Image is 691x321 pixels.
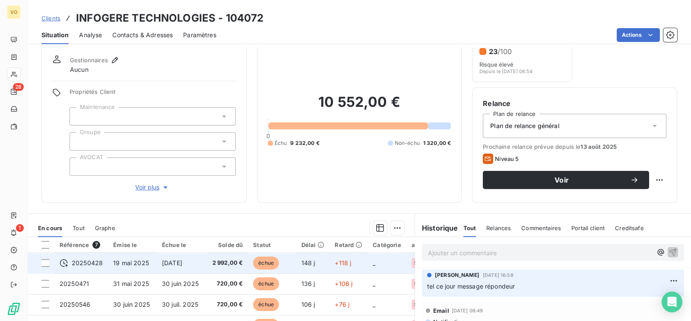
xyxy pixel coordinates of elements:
input: Ajouter une valeur [77,163,84,170]
span: SF2503-61464 [414,302,449,307]
span: 9 232,00 € [290,139,320,147]
span: Tout [463,225,476,231]
span: SF2503-61464 [414,260,449,266]
span: Niveau 5 [495,155,519,162]
span: Tout [73,225,85,231]
span: échue [253,298,279,311]
a: Clients [41,14,60,22]
div: Retard [335,241,362,248]
span: _ [373,259,375,266]
span: Relances [486,225,511,231]
span: Aucun [70,65,89,74]
h6: Relance [483,98,666,109]
span: Non-échu [395,139,420,147]
span: +118 j [335,259,351,266]
div: Échue le [162,241,202,248]
span: 30 juin 2025 [162,280,199,287]
span: Paramètres [183,31,216,39]
span: 30 juil. 2025 [162,301,198,308]
span: Depuis le [DATE] 06:54 [479,69,533,74]
div: accountingReference [412,241,473,248]
button: Voir [483,171,649,189]
span: 106 j [301,301,315,308]
span: Portail client [571,225,605,231]
span: 720,00 € [212,279,243,288]
span: [PERSON_NAME] [435,271,479,279]
div: Open Intercom Messenger [662,292,682,312]
span: 1 320,00 € [423,139,451,147]
h2: 10 552,00 € [268,93,451,119]
div: Statut [253,241,291,248]
span: Voir [493,177,630,183]
input: Ajouter une valeur [77,138,84,145]
input: Ajouter une valeur [77,112,84,120]
span: 20250471 [60,280,89,287]
div: Émise le [113,241,152,248]
span: 30 juin 2025 [113,301,150,308]
button: Score client23/100Risque élevéDepuis le [DATE] 06:54 [472,27,572,82]
span: Analyse [79,31,102,39]
span: +76 j [335,301,349,308]
span: _ [373,280,375,287]
span: _ [373,301,375,308]
span: Graphe [95,225,115,231]
span: Prochaine relance prévue depuis le [483,143,666,150]
span: échue [253,277,279,290]
h3: INFOGERE TECHNOLOGIES - 104072 [76,10,264,26]
span: Échu [275,139,287,147]
span: 28 [13,83,24,91]
span: 148 j [301,259,315,266]
span: 136 j [301,280,315,287]
span: Gestionnaires [70,57,108,64]
span: 20250546 [60,301,90,308]
div: VO [7,5,21,19]
span: Propriétés Client [70,88,236,100]
span: 720,00 € [212,300,243,309]
div: Référence [60,241,103,249]
span: Risque élevé [479,61,513,68]
div: Solde dû [212,241,243,248]
span: 31 mai 2025 [113,280,149,287]
span: Voir plus [135,183,170,192]
h6: Historique [415,223,458,233]
span: +106 j [335,280,352,287]
span: tel ce jour message répondeur [427,282,515,290]
button: Actions [617,28,660,42]
span: Clients [41,15,60,22]
span: [DATE] 08:49 [452,308,483,313]
span: En cours [38,225,62,231]
span: Creditsafe [615,225,644,231]
span: Email [433,307,449,314]
h6: 23 [489,47,512,56]
span: échue [253,257,279,270]
span: 0 [266,132,270,139]
span: [DATE] [162,259,182,266]
span: Commentaires [521,225,561,231]
div: Délai [301,241,325,248]
span: [DATE] 16:58 [483,273,513,278]
span: 20250428 [72,259,103,267]
span: Situation [41,31,69,39]
button: Voir plus [70,183,236,192]
div: Catégorie [373,241,401,248]
span: /100 [498,47,512,56]
span: 1 [16,224,24,232]
span: Plan de relance général [490,122,559,130]
span: 7 [92,241,100,249]
span: 2 992,00 € [212,259,243,267]
span: Contacts & Adresses [112,31,173,39]
span: SF2503-61464 [414,281,449,286]
img: Logo LeanPay [7,302,21,316]
span: 13 août 2025 [580,143,617,150]
span: 19 mai 2025 [113,259,149,266]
